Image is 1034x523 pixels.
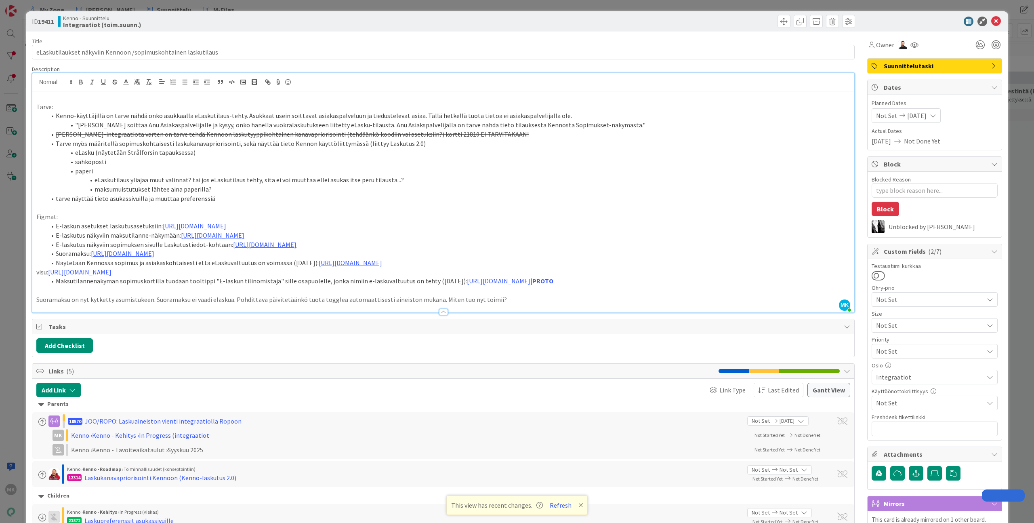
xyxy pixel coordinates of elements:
[38,400,848,409] div: Parents
[872,363,998,368] div: Osio
[163,222,226,230] a: [URL][DOMAIN_NAME]
[872,263,998,269] div: Testaustiimi kurkkaa
[876,346,979,357] span: Not Set
[532,277,553,285] a: PROTO
[884,247,987,256] span: Custom Fields
[876,372,984,382] span: Integraatiot
[46,120,850,130] li: "[PERSON_NAME] soittaa Anu Asiakaspalvelijalle ja kysyy, onko hänellä vuokralaskutukseen liitetty...
[36,338,93,353] button: Add Checklist
[32,65,60,73] span: Description
[36,383,81,397] button: Add Link
[884,159,987,169] span: Block
[752,508,770,517] span: Not Set
[794,432,820,438] span: Not Done Yet
[46,240,850,249] li: E-laskutus näkyviin sopimuksen sivulle Laskutustiedot-kohtaan:
[36,295,850,304] p: Suoramaksu on nyt kytketty asumistukeen. Suoramaksu ei vaadi elaskua. Pohdittava päivitetäänkö tu...
[38,491,848,500] div: Children
[794,447,820,453] span: Not Done Yet
[67,466,82,472] span: Kenno ›
[876,320,979,331] span: Not Set
[53,430,64,441] div: MK
[898,40,907,49] img: TK
[46,194,850,203] li: tarve näyttää tieto asukassivuilla ja muuttaa preferenssiä
[46,139,850,148] li: Tarve myös määritellä sopimuskohtaisesti laskukanavapriorisointi, sekä näyttää tieto Kennon käytt...
[876,398,984,408] span: Not Set
[46,175,850,185] li: eLaskutilaus yliajaa muut valinnat? tai jos eLaskutilaus tehty, sitä ei voi muuttaa ellei asukas ...
[872,220,885,233] img: KV
[36,212,850,221] p: Figmat:
[48,268,111,276] a: [URL][DOMAIN_NAME]
[66,367,74,375] span: ( 5 )
[752,476,783,482] span: Not Started Yet
[36,102,850,112] p: Tarve:
[46,185,850,194] li: maksumuistutukset lähtee aina paperilla?
[48,511,60,523] img: TH
[319,259,382,267] a: [URL][DOMAIN_NAME]
[67,474,82,481] div: 12314
[82,466,124,472] b: Kenno - Roadmap ›
[68,418,82,425] span: 18570
[928,247,942,255] span: ( 2/7 )
[48,366,715,376] span: Links
[84,473,236,483] div: Laskukanavapriorisointi Kennoon (Kenno-laskutus 2.0)
[124,466,195,472] span: Toiminnallisuudet (konseptointiin)
[904,136,940,146] span: Not Done Yet
[85,416,242,426] div: JOO/ROPO: Laskuaineiston vienti integraatiolla Ropoon
[876,40,894,50] span: Owner
[876,111,897,120] span: Not Set
[46,231,850,240] li: E-laskutus näkyviin maksutilanne-näkymään:
[120,509,159,515] span: In Progress (viekas)
[467,277,530,285] a: [URL][DOMAIN_NAME]
[780,417,794,425] span: [DATE]
[46,157,850,167] li: sähköposti
[768,385,799,395] span: Last Edited
[752,466,770,474] span: Not Set
[884,82,987,92] span: Dates
[872,337,998,342] div: Priority
[872,311,998,316] div: Size
[872,176,911,183] label: Blocked Reason
[754,447,785,453] span: Not Started Yet
[32,45,855,59] input: type card name here...
[907,111,927,120] span: [DATE]
[46,221,850,231] li: E-laskun asetukset laskutusasetuksiin:
[46,249,850,258] li: Suoramaksu:
[884,449,987,459] span: Attachments
[792,476,818,482] span: Not Done Yet
[839,299,850,311] span: MK
[872,127,998,135] span: Actual Dates
[872,414,998,420] div: Freshdesk tikettilinkki
[32,17,54,26] span: ID
[46,111,850,120] li: Kenno-käyttäjillä on tarve nähdä onko asukkaalla eLaskutilaus-tehty. Asukkaat usein soittavat asi...
[876,294,979,305] span: Not Set
[56,130,529,138] s: [PERSON_NAME]-integraatiota varten on tarve tehdä Kennoon laskutyyppikohtainen kanavapriorisointi...
[719,385,746,395] span: Link Type
[63,15,141,21] span: Kenno - Suunnittelu
[48,468,60,480] img: JS
[754,383,803,397] button: Last Edited
[46,167,850,176] li: paperi
[91,249,154,257] a: [URL][DOMAIN_NAME]
[752,417,770,425] span: Not Set
[780,508,798,517] span: Not Set
[884,499,987,508] span: Mirrors
[71,445,281,455] div: Kenno › Kenno - Tavoiteaikataulut › Syyskuu 2025
[233,240,296,249] a: [URL][DOMAIN_NAME]
[780,466,798,474] span: Not Set
[38,17,54,25] b: 19411
[872,202,899,216] button: Block
[63,21,141,28] b: Integraatiot (toim.suunn.)
[872,285,998,291] div: Ohry-prio
[46,258,850,268] li: Näytetään Kennossa sopimus ja asiakaskohtaisesti että eLaskuvaltuutus on voimassa ([DATE]):
[46,148,850,157] li: eLasku (näytetään Strålforsin tapauksessa)
[872,136,891,146] span: [DATE]
[67,509,82,515] span: Kenno ›
[46,276,850,286] li: Maksutilannenäkymän sopimuskortilla tuodaan tooltippi "E-laskun tilinomistaja" sille osapuolelle,...
[872,99,998,108] span: Planned Dates
[872,388,998,394] div: Käyttöönottokriittisyys
[32,38,42,45] label: Title
[71,430,281,440] div: Kenno › Kenno - Kehitys › In Progress (integraatiot
[48,322,840,331] span: Tasks
[547,500,574,510] button: Refresh
[36,268,850,277] p: visu:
